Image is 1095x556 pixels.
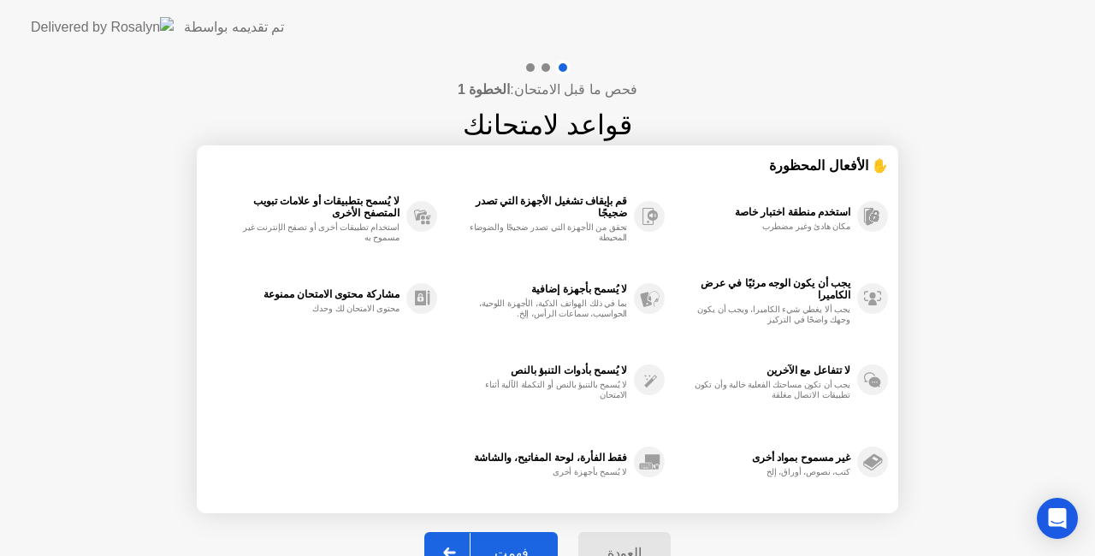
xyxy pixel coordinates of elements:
div: لا يُسمح بتطبيقات أو علامات تبويب المتصفح الأخرى [216,195,400,219]
div: قم بإيقاف تشغيل الأجهزة التي تصدر ضجيجًا [446,195,628,219]
div: مشاركة محتوى الامتحان ممنوعة [216,288,400,300]
div: ✋ الأفعال المحظورة [207,156,888,175]
b: الخطوة 1 [458,82,510,97]
div: يجب أن يكون الوجه مرئيًا في عرض الكاميرا [673,277,850,301]
div: لا تتفاعل مع الآخرين [673,364,850,376]
div: مكان هادئ وغير مضطرب [689,222,850,232]
div: يجب ألا يغطي شيء الكاميرا، ويجب أن يكون وجهك واضحًا في التركيز [689,305,850,325]
div: فقط الفأرة، لوحة المفاتيح، والشاشة [446,452,628,464]
div: كتب، نصوص، أوراق، إلخ [689,467,850,477]
div: استخدم منطقة اختبار خاصة [673,206,850,218]
div: تم تقديمه بواسطة [184,17,284,38]
div: لا يُسمح بالتنبؤ بالنص أو التكملة الآلية أثناء الامتحان [465,380,627,400]
div: تحقق من الأجهزة التي تصدر ضجيجًا والضوضاء المحيطة [465,222,627,243]
div: لا يُسمح بأجهزة أخرى [465,467,627,477]
div: يجب أن تكون مساحتك الفعلية خالية وأن تكون تطبيقات الاتصال مغلقة [689,380,850,400]
h1: قواعد لامتحانك [463,104,632,145]
img: Delivered by Rosalyn [31,17,174,37]
div: غير مسموح بمواد أخرى [673,452,850,464]
div: لا يُسمح بأدوات التنبؤ بالنص [446,364,628,376]
div: استخدام تطبيقات أخرى أو تصفح الإنترنت غير مسموح به [238,222,400,243]
h4: فحص ما قبل الامتحان: [458,80,637,100]
div: لا يُسمح بأجهزة إضافية [446,283,628,295]
div: محتوى الامتحان لك وحدك [238,304,400,314]
div: Open Intercom Messenger [1037,498,1078,539]
div: بما في ذلك الهواتف الذكية، الأجهزة اللوحية، الحواسيب، سماعات الرأس، إلخ. [465,299,627,319]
